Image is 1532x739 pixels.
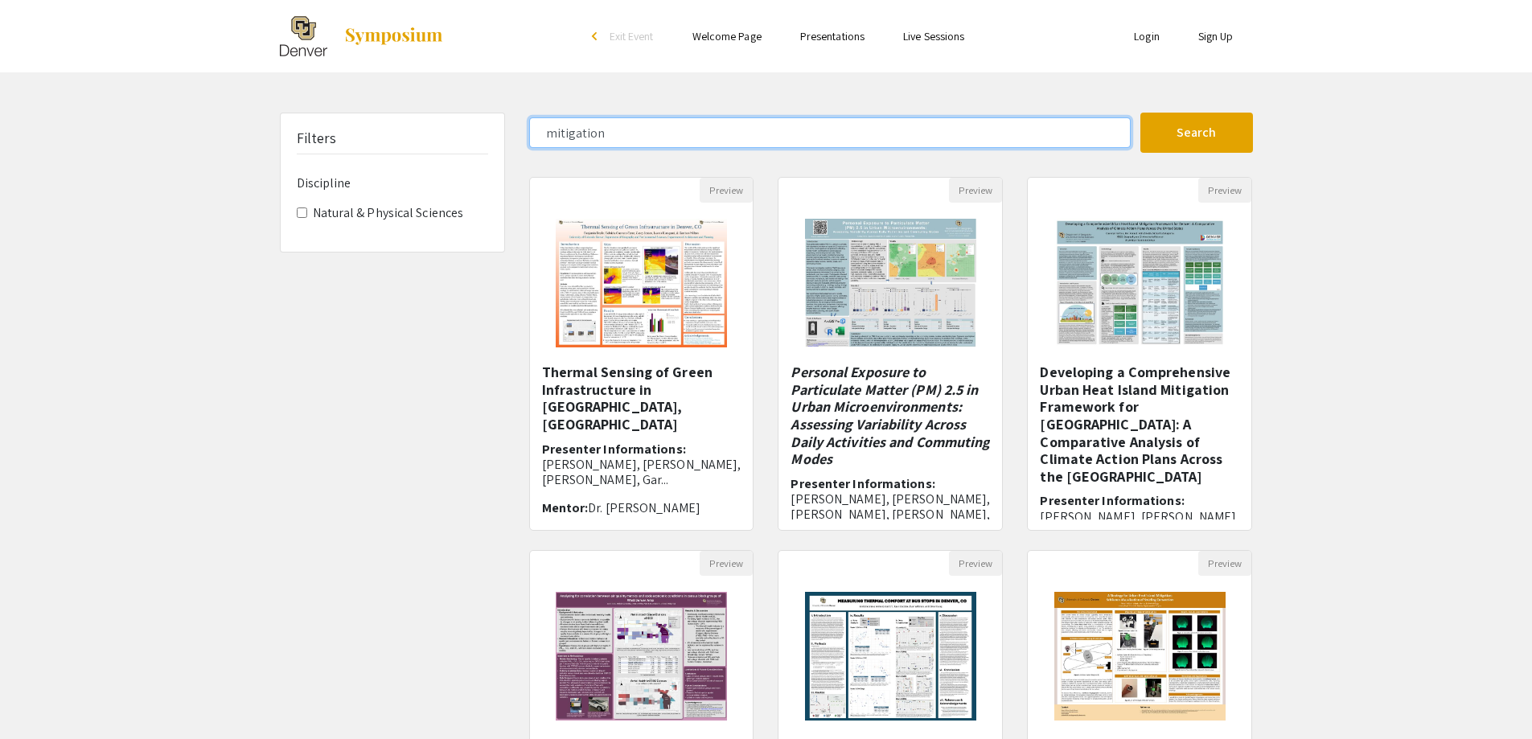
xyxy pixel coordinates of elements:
[791,363,990,468] em: Personal Exposure to Particulate Matter (PM) 2.5 in Urban Microenvironments: Assessing Variabilit...
[12,667,68,727] iframe: Chat
[313,203,464,223] label: Natural & Physical Sciences
[789,576,992,737] img: <p><em style="color: inherit;">Thermal Comfort at Urban Bus Stops in Denver, CO: A Seasonal Analy...
[297,129,337,147] h5: Filters
[949,551,1002,576] button: Preview
[1038,203,1242,363] img: <p>Developing a Comprehensive Urban Heat Island Mitigation Framework for Denver: A Comparative An...
[1040,508,1239,556] span: [PERSON_NAME], [PERSON_NAME], [PERSON_NAME], [PERSON_NAME]...
[540,203,743,363] img: <p class="ql-align-center"><span style="color: rgb(35, 80, 120);">Thermal Sensing of Green Infras...
[1040,493,1239,555] h6: Presenter Informations:
[791,476,990,538] h6: Presenter Informations:
[542,456,741,488] span: [PERSON_NAME], [PERSON_NAME], [PERSON_NAME], Gar...
[800,29,865,43] a: Presentations
[588,499,700,516] span: Dr. [PERSON_NAME]
[610,29,654,43] span: Exit Event
[542,499,589,516] span: Mentor:
[1134,29,1160,43] a: Login
[529,117,1131,148] input: Search Keyword(s) Or Author(s)
[343,27,444,46] img: Symposium by ForagerOne
[789,203,992,363] img: <p><em style="color: black;">Personal Exposure to Particulate Matter (PM) 2.5 in Urban Microenvir...
[1027,177,1252,531] div: Open Presentation <p>Developing a Comprehensive Urban Heat Island Mitigation Framework for Denver...
[540,576,743,737] img: <p>Analyzing for correlation between air quality metrics and socioeconomic conditions in census b...
[542,363,741,433] h5: Thermal Sensing of Green Infrastructure in [GEOGRAPHIC_DATA], [GEOGRAPHIC_DATA]
[297,175,488,191] h6: Discipline
[949,178,1002,203] button: Preview
[592,31,602,41] div: arrow_back_ios
[692,29,762,43] a: Welcome Page
[700,178,753,203] button: Preview
[1198,551,1251,576] button: Preview
[778,177,1003,531] div: Open Presentation <p><em style="color: black;">Personal Exposure to Particulate Matter (PM) 2.5 i...
[529,177,754,531] div: Open Presentation <p class="ql-align-center"><span style="color: rgb(35, 80, 120);">Thermal Sensi...
[280,16,327,56] img: The 2025 Research and Creative Activities Symposium (RaCAS)
[542,441,741,488] h6: Presenter Informations:
[903,29,964,43] a: Live Sessions
[700,551,753,576] button: Preview
[280,16,444,56] a: The 2025 Research and Creative Activities Symposium (RaCAS)
[1038,576,1242,737] img: <p>A Strategy for Urban Heat Island Mitigation: Schlieren Visualization of Swirling Convection</p>
[1198,29,1234,43] a: Sign Up
[1040,363,1239,485] h5: Developing a Comprehensive Urban Heat Island Mitigation Framework for [GEOGRAPHIC_DATA]: A Compar...
[1198,178,1251,203] button: Preview
[791,491,990,538] span: [PERSON_NAME], [PERSON_NAME], [PERSON_NAME], [PERSON_NAME], [PERSON_NAME]...
[1140,113,1253,153] button: Search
